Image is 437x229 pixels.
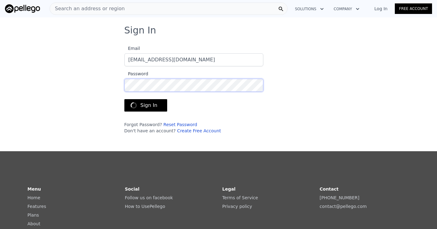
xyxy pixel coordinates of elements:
[320,204,367,209] a: contact@pellego.com
[124,121,263,134] div: Forgot Password? Don't have an account?
[28,187,41,192] strong: Menu
[177,128,221,133] a: Create Free Account
[222,204,252,209] a: Privacy policy
[320,195,359,200] a: [PHONE_NUMBER]
[395,3,432,14] a: Free Account
[163,122,197,127] a: Reset Password
[28,195,40,200] a: Home
[28,213,39,218] a: Plans
[125,195,173,200] a: Follow us on facebook
[320,187,339,192] strong: Contact
[125,187,140,192] strong: Social
[124,71,148,76] span: Password
[290,3,329,15] button: Solutions
[124,46,140,51] span: Email
[222,187,236,192] strong: Legal
[5,4,40,13] img: Pellego
[124,79,263,92] input: Password
[222,195,258,200] a: Terms of Service
[124,53,263,66] input: Email
[28,204,46,209] a: Features
[50,5,125,12] span: Search an address or region
[329,3,364,15] button: Company
[124,99,167,112] button: Sign In
[28,221,40,226] a: About
[367,6,395,12] a: Log In
[124,25,313,36] h3: Sign In
[125,204,165,209] a: How to UsePellego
